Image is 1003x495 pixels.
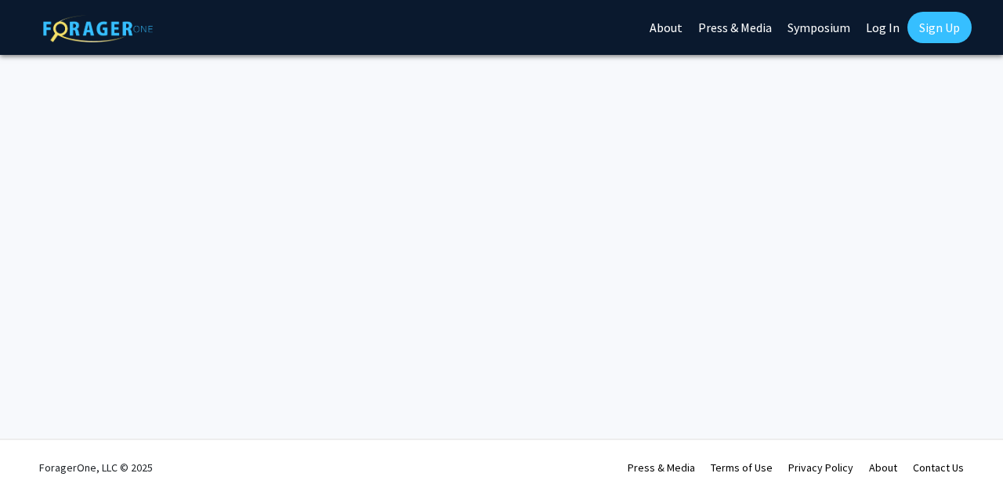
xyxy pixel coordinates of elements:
a: Terms of Use [711,460,773,475]
div: ForagerOne, LLC © 2025 [39,440,153,495]
a: Privacy Policy [788,460,853,475]
a: About [869,460,897,475]
a: Sign Up [907,12,972,43]
a: Contact Us [913,460,964,475]
img: ForagerOne Logo [43,15,153,42]
a: Press & Media [628,460,695,475]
